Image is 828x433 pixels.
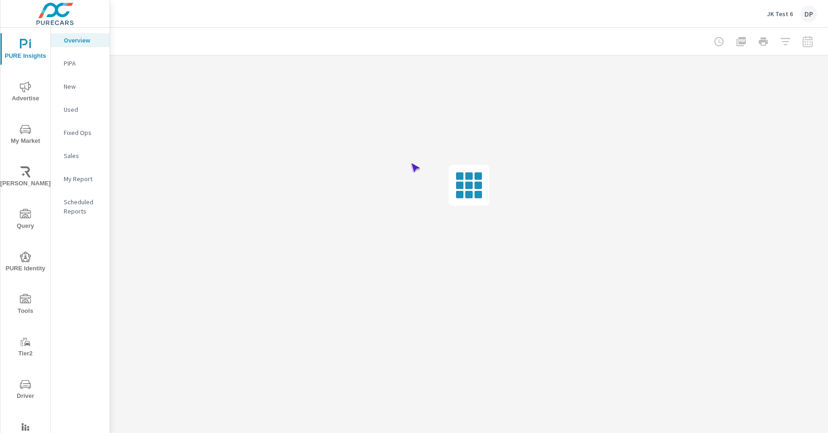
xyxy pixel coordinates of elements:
span: Driver [3,379,48,402]
span: Advertise [3,81,48,104]
p: Fixed Ops [64,128,102,137]
div: My Report [51,172,110,186]
span: PURE Identity [3,251,48,274]
span: [PERSON_NAME] [3,166,48,189]
span: Tier2 [3,336,48,359]
p: Sales [64,151,102,160]
div: Overview [51,33,110,47]
div: Used [51,103,110,116]
p: PIPA [64,59,102,68]
span: PURE Insights [3,39,48,61]
p: Overview [64,36,102,45]
span: Query [3,209,48,232]
div: Scheduled Reports [51,195,110,218]
p: New [64,82,102,91]
div: Fixed Ops [51,126,110,140]
p: Scheduled Reports [64,197,102,216]
div: New [51,79,110,93]
div: DP [800,6,817,22]
p: Used [64,105,102,114]
p: JK Test 6 [767,10,793,18]
div: PIPA [51,56,110,70]
span: My Market [3,124,48,146]
span: Tools [3,294,48,317]
div: Sales [51,149,110,163]
p: My Report [64,174,102,183]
